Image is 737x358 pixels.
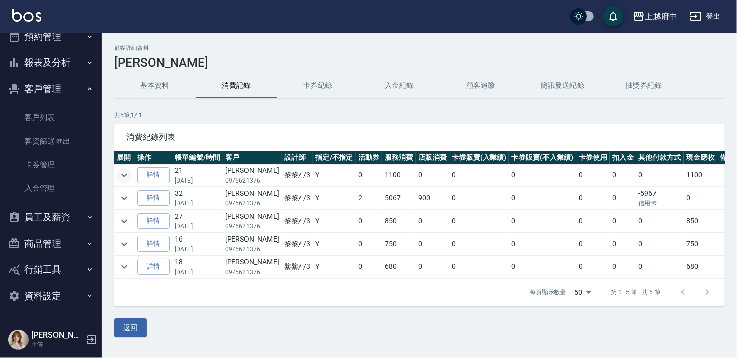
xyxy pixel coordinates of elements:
td: 0 [416,210,449,232]
td: 0 [610,233,636,255]
button: 客戶管理 [4,76,98,102]
td: 0 [449,210,509,232]
button: 抽獎券紀錄 [603,74,685,98]
button: 簡訊發送紀錄 [522,74,603,98]
td: -5967 [636,187,684,210]
img: Person [8,330,29,350]
td: 850 [382,210,416,232]
img: Logo [12,9,41,22]
th: 現金應收 [684,151,717,164]
a: 詳情 [137,213,170,229]
button: 登出 [686,7,725,26]
td: 5067 [382,187,416,210]
td: 0 [356,210,382,232]
td: 750 [382,233,416,255]
button: 返回 [114,318,147,337]
td: 21 [172,164,223,187]
td: 0 [610,256,636,278]
td: 680 [684,256,717,278]
td: [PERSON_NAME] [223,164,282,187]
td: 1100 [684,164,717,187]
td: [PERSON_NAME] [223,256,282,278]
td: Y [313,233,356,255]
div: 50 [570,279,595,306]
p: 0975621376 [225,267,279,277]
td: 0 [636,210,684,232]
a: 詳情 [137,190,170,206]
th: 設計師 [282,151,313,164]
td: 0 [576,210,610,232]
td: 0 [509,256,576,278]
p: 共 5 筆, 1 / 1 [114,111,725,120]
th: 服務消費 [382,151,416,164]
td: 0 [416,164,449,187]
p: 第 1–5 筆 共 5 筆 [611,288,661,297]
a: 客戶列表 [4,106,98,129]
th: 活動券 [356,151,382,164]
td: 黎黎 / /3 [282,164,313,187]
th: 指定/不指定 [313,151,356,164]
td: 0 [576,164,610,187]
a: 客資篩選匯出 [4,130,98,153]
td: 0 [576,256,610,278]
button: expand row [117,191,132,206]
button: 員工及薪資 [4,204,98,230]
button: save [603,6,623,26]
td: 0 [356,164,382,187]
h3: [PERSON_NAME] [114,55,725,70]
td: 0 [449,187,509,210]
button: 顧客追蹤 [440,74,522,98]
td: 900 [416,187,449,210]
td: 0 [636,256,684,278]
th: 操作 [134,151,172,164]
th: 備註 [717,151,736,164]
th: 展開 [114,151,134,164]
td: 0 [356,256,382,278]
p: 信用卡 [639,199,681,208]
a: 卡券管理 [4,153,98,176]
td: Y [313,210,356,232]
td: 0 [416,233,449,255]
button: 預約管理 [4,23,98,50]
td: 0 [636,164,684,187]
th: 帳單編號/時間 [172,151,223,164]
td: Y [313,164,356,187]
button: expand row [117,259,132,275]
th: 店販消費 [416,151,449,164]
td: 黎黎 / /3 [282,233,313,255]
p: [DATE] [175,267,220,277]
button: 資料設定 [4,283,98,309]
td: [PERSON_NAME] [223,187,282,210]
p: [DATE] [175,199,220,208]
td: 0 [576,233,610,255]
td: 0 [509,164,576,187]
td: 0 [509,210,576,232]
td: 0 [449,233,509,255]
a: 入金管理 [4,176,98,200]
td: 0 [610,210,636,232]
td: Y [313,256,356,278]
td: 0 [610,164,636,187]
th: 卡券販賣(不入業績) [509,151,576,164]
td: 680 [382,256,416,278]
td: 0 [509,233,576,255]
td: 0 [509,187,576,210]
td: 黎黎 / /3 [282,187,313,210]
p: 0975621376 [225,176,279,185]
td: 1100 [382,164,416,187]
td: 2 [356,187,382,210]
th: 扣入金 [610,151,636,164]
td: 黎黎 / /3 [282,210,313,232]
td: 0 [449,164,509,187]
td: 0 [684,187,717,210]
p: 0975621376 [225,199,279,208]
td: [PERSON_NAME] [223,210,282,232]
button: 行銷工具 [4,256,98,283]
button: expand row [117,214,132,229]
div: 上越府中 [645,10,677,23]
button: 卡券紀錄 [277,74,359,98]
button: expand row [117,168,132,183]
td: [PERSON_NAME] [223,233,282,255]
p: 主管 [31,340,83,349]
td: 0 [416,256,449,278]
